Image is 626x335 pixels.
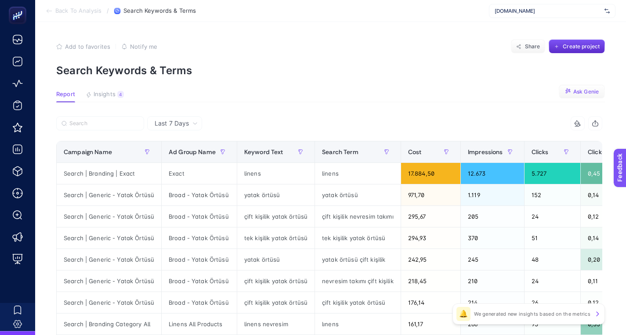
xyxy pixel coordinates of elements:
div: 161,17 [401,313,460,335]
div: Broad - Yatak Örtüsü [162,292,237,313]
div: çift kişilik yatak örtüsü [237,270,315,292]
span: Insights [94,91,116,98]
div: Broad - Yatak Örtüsü [162,184,237,205]
span: Report [56,91,75,98]
div: linens [315,163,401,184]
div: 176,14 [401,292,460,313]
span: Ad Group Name [169,148,216,155]
div: 5.727 [525,163,580,184]
div: yatak örtüsü [237,184,315,205]
div: lınens [315,313,401,335]
div: nevresim takımı çift kişilik [315,270,401,292]
span: [DOMAIN_NAME] [495,7,601,14]
span: Feedback [5,3,33,10]
div: 210 [461,270,524,292]
div: 4 [117,91,124,98]
div: 24 [525,270,580,292]
div: yatak örtüsü [315,184,401,205]
div: Linens All Products [162,313,237,335]
div: 205 [461,206,524,227]
img: svg%3e [604,7,610,15]
div: 370 [461,227,524,249]
div: linens nevresim [237,313,315,335]
div: 242,95 [401,249,460,270]
span: Notify me [130,43,157,50]
button: Share [511,40,545,54]
input: Search [69,120,139,127]
span: Cost [408,148,422,155]
div: Broad - Yatak Örtüsü [162,206,237,227]
button: Notify me [121,43,157,50]
div: Search | Generic - Yatak Örtüsü [57,206,161,227]
div: 🔔 [456,307,470,321]
div: Search | Branding | Exact [57,163,161,184]
div: Broad - Yatak Örtüsü [162,249,237,270]
span: Search Keywords & Terms [123,7,196,14]
div: çift kişilik yatak örtüsü [237,206,315,227]
button: Add to favorites [56,43,110,50]
span: Impressions [468,148,503,155]
div: Search | Generic - Yatak Örtüsü [57,184,161,205]
div: Exact [162,163,237,184]
div: 26 [525,292,580,313]
div: çift kişilik yatak örtüsü [315,292,401,313]
div: linens [237,163,315,184]
div: 295,67 [401,206,460,227]
div: çift kişilik yatak örtüsü [237,292,315,313]
div: tek kişilik yatak örtüsü [315,227,401,249]
span: Campaign Name [64,148,112,155]
div: Broad - Yatak Örtüsü [162,227,237,249]
div: yatak örtüsü çift kişilik [315,249,401,270]
div: 214 [461,292,524,313]
span: Share [525,43,540,50]
div: 51 [525,227,580,249]
p: We generated new insights based on the metrics [474,310,590,317]
div: 294,93 [401,227,460,249]
span: Ask Genie [573,88,599,95]
div: Search | Branding Category All [57,313,161,335]
div: Search | Generic - Yatak Örtüsü [57,249,161,270]
div: tek kişilik yatak örtüsü [237,227,315,249]
div: 245 [461,249,524,270]
div: çift kişilik nevresim takımı [315,206,401,227]
span: Search Term [322,148,358,155]
span: Last 7 Days [155,119,189,128]
div: 218,45 [401,270,460,292]
span: Keyword Text [244,148,283,155]
div: 12.673 [461,163,524,184]
div: 17.884,50 [401,163,460,184]
span: Clicks [532,148,549,155]
span: Create project [563,43,600,50]
div: 1.119 [461,184,524,205]
span: / [107,7,109,14]
div: 971,70 [401,184,460,205]
div: Search | Generic - Yatak Örtüsü [57,227,161,249]
div: 48 [525,249,580,270]
span: Back To Analysis [55,7,101,14]
p: Search Keywords & Terms [56,64,605,77]
span: Add to favorites [65,43,110,50]
div: Search | Generic - Yatak Örtüsü [57,292,161,313]
div: Broad - Yatak Örtüsü [162,270,237,292]
div: 152 [525,184,580,205]
div: yatak örtüsü [237,249,315,270]
div: 24 [525,206,580,227]
button: Create project [549,40,605,54]
div: Search | Generic - Yatak Örtüsü [57,270,161,292]
button: Ask Genie [559,85,605,99]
